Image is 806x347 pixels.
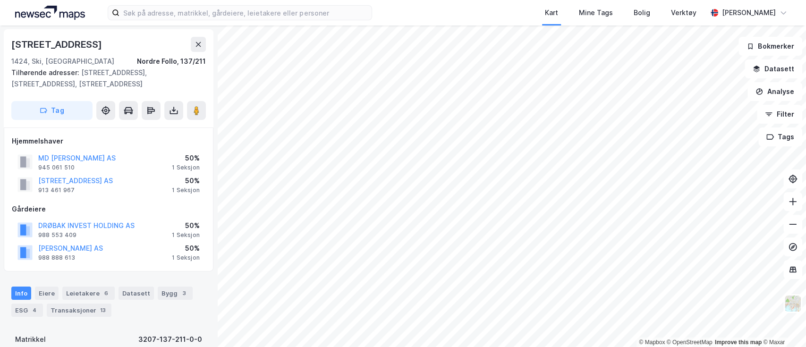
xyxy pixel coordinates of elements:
button: Analyse [747,82,802,101]
div: ESG [11,304,43,317]
button: Bokmerker [738,37,802,56]
button: Datasett [745,59,802,78]
div: Info [11,287,31,300]
div: 1 Seksjon [172,254,200,262]
div: Mine Tags [579,7,613,18]
div: 13 [98,305,108,315]
a: OpenStreetMap [667,339,713,346]
a: Improve this map [715,339,762,346]
div: [STREET_ADDRESS] [11,37,104,52]
div: Leietakere [62,287,115,300]
div: Nordre Follo, 137/211 [137,56,206,67]
img: logo.a4113a55bc3d86da70a041830d287a7e.svg [15,6,85,20]
input: Søk på adresse, matrikkel, gårdeiere, leietakere eller personer [119,6,372,20]
div: 1424, Ski, [GEOGRAPHIC_DATA] [11,56,114,67]
div: Bygg [158,287,193,300]
div: [PERSON_NAME] [722,7,776,18]
div: 913 461 967 [38,186,75,194]
button: Tags [758,127,802,146]
img: Z [784,295,802,313]
div: Verktøy [671,7,696,18]
div: 1 Seksjon [172,164,200,171]
div: Eiere [35,287,59,300]
div: Matrikkel [15,334,46,345]
div: 50% [172,152,200,164]
button: Tag [11,101,93,120]
div: 4 [30,305,39,315]
div: [STREET_ADDRESS], [STREET_ADDRESS], [STREET_ADDRESS] [11,67,198,90]
span: Tilhørende adresser: [11,68,81,76]
div: 1 Seksjon [172,231,200,239]
div: 50% [172,175,200,186]
div: Bolig [634,7,650,18]
a: Mapbox [639,339,665,346]
div: 50% [172,243,200,254]
div: Transaksjoner [47,304,111,317]
div: 3207-137-211-0-0 [138,334,202,345]
div: Kart [545,7,558,18]
div: 1 Seksjon [172,186,200,194]
button: Filter [757,105,802,124]
div: 988 553 409 [38,231,76,239]
iframe: Chat Widget [759,302,806,347]
div: 988 888 613 [38,254,75,262]
div: 3 [179,288,189,298]
div: Datasett [119,287,154,300]
div: Hjemmelshaver [12,135,205,147]
div: Gårdeiere [12,203,205,215]
div: 50% [172,220,200,231]
div: 6 [102,288,111,298]
div: 945 061 510 [38,164,75,171]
